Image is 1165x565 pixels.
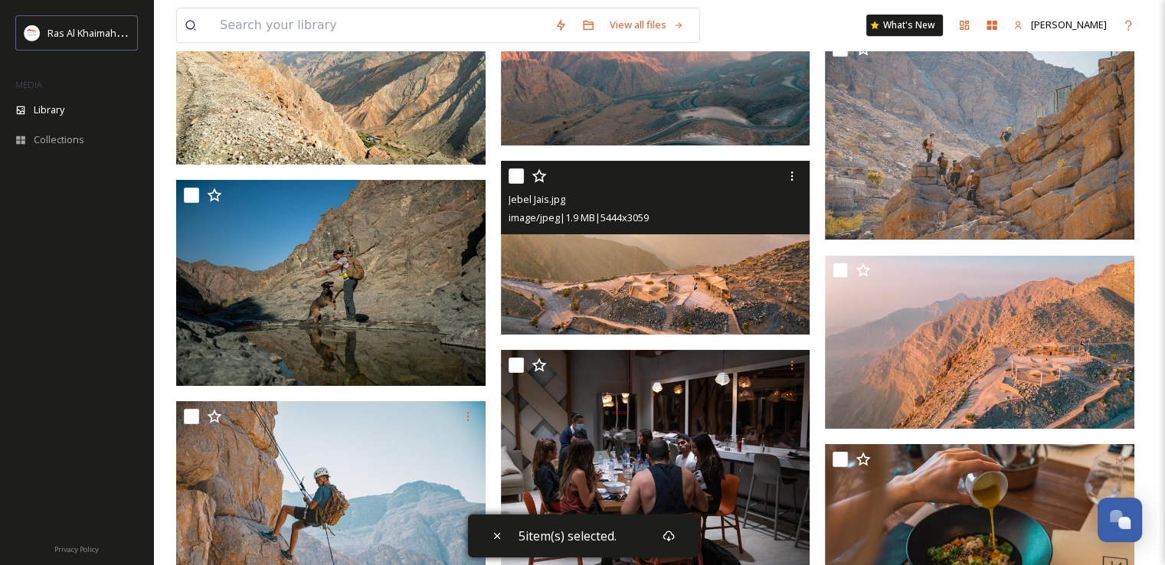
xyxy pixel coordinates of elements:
[509,211,649,224] span: image/jpeg | 1.9 MB | 5444 x 3059
[54,544,99,554] span: Privacy Policy
[501,161,810,335] img: Jebel Jais.jpg
[54,539,99,557] a: Privacy Policy
[519,527,617,544] span: 5 item(s) selected.
[176,180,486,387] img: Dog Hike @ Wadi Shawka.jpg
[1098,498,1142,542] button: Open Chat
[34,132,84,147] span: Collections
[602,10,692,40] a: View all files
[825,34,1134,240] img: Bear Grylls Camp.jpg
[34,103,64,117] span: Library
[47,25,264,40] span: Ras Al Khaimah Tourism Development Authority
[212,8,547,42] input: Search your library
[15,79,42,90] span: MEDIA
[509,192,565,206] span: Jebel Jais.jpg
[25,25,40,41] img: Logo_RAKTDA_RGB-01.png
[1006,10,1114,40] a: [PERSON_NAME]
[866,15,943,36] a: What's New
[825,256,1134,429] img: Jebel Jais.jpg
[1031,18,1107,31] span: [PERSON_NAME]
